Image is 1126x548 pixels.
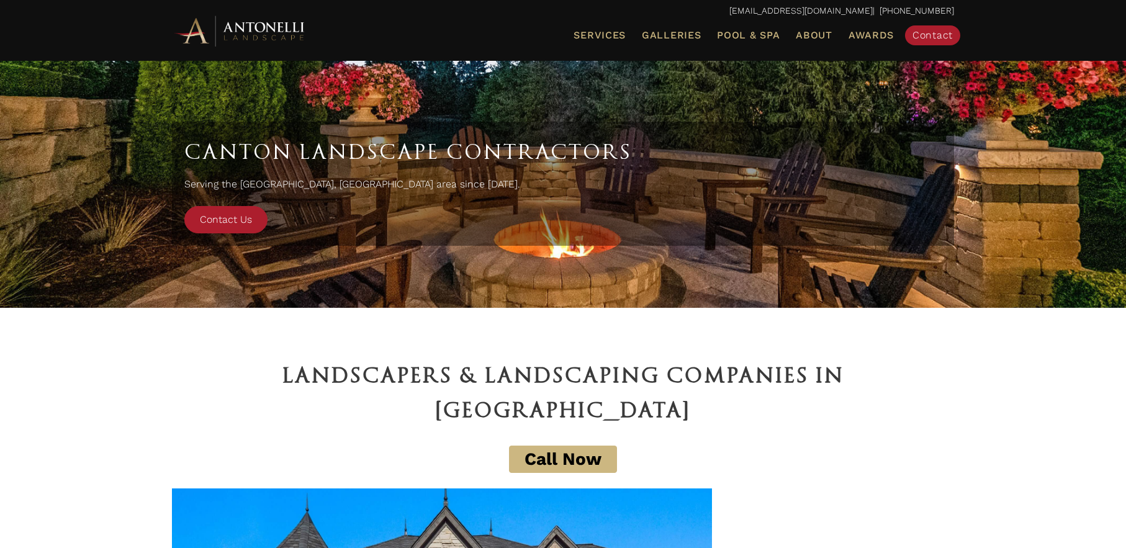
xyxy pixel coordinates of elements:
span: Call Now [525,449,601,469]
span: Galleries [642,29,701,41]
h1: Canton Landscape Contractors [184,134,942,169]
a: [EMAIL_ADDRESS][DOMAIN_NAME] [729,6,873,16]
a: Call Now [509,446,617,473]
p: | [PHONE_NUMBER] [172,3,954,19]
p: Serving the [GEOGRAPHIC_DATA], [GEOGRAPHIC_DATA] area since [DATE]. [184,175,942,200]
a: About [791,27,837,43]
h1: Landscapers & Landscaping Companies in [GEOGRAPHIC_DATA] [172,357,954,427]
span: Pool & Spa [717,29,780,41]
span: Contact Us [200,213,252,225]
span: Services [574,30,626,40]
a: Galleries [637,27,706,43]
a: Pool & Spa [712,27,785,43]
span: About [796,30,832,40]
a: Contact Us [184,206,268,233]
a: Contact [905,25,960,45]
a: Awards [844,27,899,43]
img: Antonelli Horizontal Logo [172,14,309,48]
span: Contact [912,29,953,41]
a: Services [569,27,631,43]
span: Awards [849,29,894,41]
